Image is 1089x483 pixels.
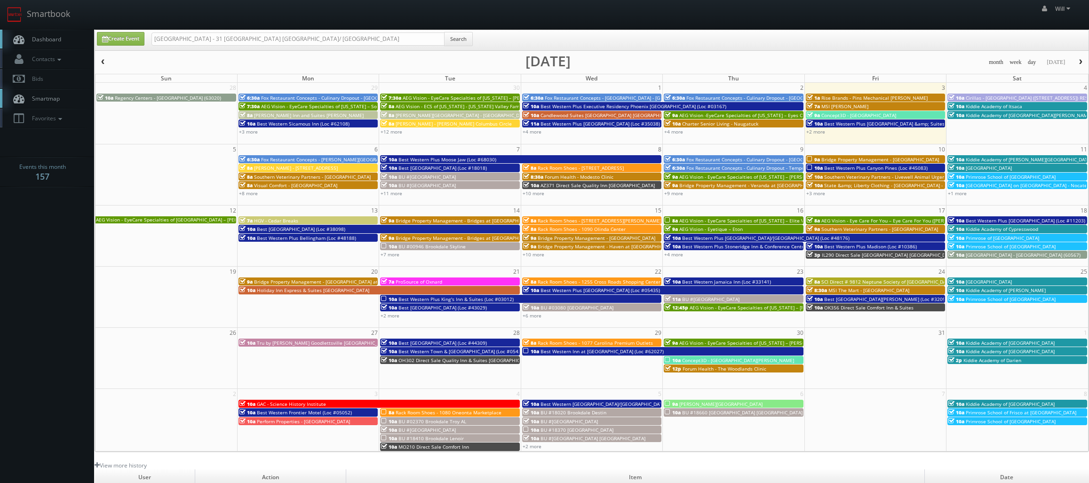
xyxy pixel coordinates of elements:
span: 11 [1080,144,1088,154]
span: Fox Restaurant Concepts - [GEOGRAPHIC_DATA] - [GEOGRAPHIC_DATA] [545,95,701,101]
span: 6:30a [665,156,685,163]
span: 16 [796,206,804,215]
span: 7a [239,217,253,224]
span: 6 [374,144,379,154]
span: Rack Room Shoes - [STREET_ADDRESS] [538,165,624,171]
a: +9 more [664,190,683,197]
span: 10a [239,235,255,241]
span: Best Western Plus Bellingham (Loc #48188) [257,235,356,241]
span: Mon [302,74,314,82]
span: [PERSON_NAME] - [STREET_ADDRESS] [254,165,338,171]
span: Sun [161,74,172,82]
span: 10a [807,174,823,180]
span: Thu [728,74,739,82]
span: Rack Room Shoes - 1080 Oneonta Marketplace [396,409,501,416]
span: 10a [948,278,964,285]
span: Best Western Plus Moose Jaw (Loc #68030) [398,156,496,163]
span: Rise Brands - Pins Mechanical [PERSON_NAME] [821,95,928,101]
span: BU #[GEOGRAPHIC_DATA] [682,296,739,302]
span: Visual Comfort - [GEOGRAPHIC_DATA] [254,182,337,189]
span: 9a [523,243,536,250]
span: 12p [665,365,681,372]
span: 9a [523,235,536,241]
span: [GEOGRAPHIC_DATA] [966,278,1012,285]
span: Rack Room Shoes - 1255 Cross Roads Shopping Center [538,278,660,285]
span: 10a [665,357,681,364]
span: Primrose School of [GEOGRAPHIC_DATA] [966,174,1056,180]
span: 6:30a [239,156,260,163]
span: 10a [665,278,681,285]
span: 10a [381,165,397,171]
span: Bridge Property Management - Bridges at [GEOGRAPHIC_DATA] [396,235,538,241]
span: Best Western Sicamous Inn (Loc #62108) [257,120,350,127]
span: 10a [381,435,397,442]
span: Southern Veterinary Partners - Livewell Animal Urgent Care of [GEOGRAPHIC_DATA] [824,174,1012,180]
span: 10a [381,357,397,364]
span: MO210 Direct Sale Comfort Inn [398,443,469,450]
span: 10a [239,287,255,293]
button: Search [444,32,473,46]
span: 12 [229,206,237,215]
span: 10a [239,401,255,407]
span: Best Western Plus Executive Residency Phoenix [GEOGRAPHIC_DATA] (Loc #03167) [541,103,726,110]
span: Southern Veterinary Partners - [GEOGRAPHIC_DATA] [254,174,371,180]
span: 10a [807,304,823,311]
span: BU #18020 Brookdale Destin [541,409,606,416]
span: 8:30a [807,287,827,293]
span: Bridge Property Management - Veranda at [GEOGRAPHIC_DATA] [679,182,823,189]
span: Kiddie Academy of [GEOGRAPHIC_DATA] [966,348,1055,355]
span: 7a [381,278,394,285]
span: AEG Vision - EyeCare Specialties of [US_STATE] – Elite Vision Care ([GEOGRAPHIC_DATA]) [679,217,877,224]
span: 6:30a [665,165,685,171]
span: Best Western Plus Madison (Loc #10386) [824,243,917,250]
span: Charter Senior Living - Naugatuck [682,120,758,127]
a: +6 more [523,312,541,319]
span: 10a [948,401,964,407]
span: 11a [523,120,539,127]
span: 10a [948,174,964,180]
span: 8a [523,340,536,346]
span: 10a [807,243,823,250]
span: Best Western Jamaica Inn (Loc #33141) [682,278,771,285]
span: 10a [807,182,823,189]
span: 9a [381,235,394,241]
span: 30 [512,83,521,93]
span: 10a [948,287,964,293]
h2: [DATE] [525,56,571,66]
span: 6:30a [665,95,685,101]
span: Best Western Plus [GEOGRAPHIC_DATA] (Loc #05435) [541,287,660,293]
span: 28 [229,83,237,93]
span: 8a [381,112,394,119]
span: Fox Restaurant Concepts - [PERSON_NAME][GEOGRAPHIC_DATA] [261,156,405,163]
span: Best [GEOGRAPHIC_DATA][PERSON_NAME] (Loc #32091) [824,296,950,302]
span: 9a [665,112,678,119]
span: 10a [948,340,964,346]
span: 5 [232,144,237,154]
span: 3p [807,252,820,258]
span: Kiddie Academy of [PERSON_NAME] [966,287,1046,293]
a: +4 more [664,128,683,135]
span: 10a [523,418,539,425]
span: [PERSON_NAME][GEOGRAPHIC_DATA] - [GEOGRAPHIC_DATA] [396,112,529,119]
span: Forum Health - Modesto Clinic [545,174,613,180]
span: SCI Direct # 9812 Neptune Society of [GEOGRAPHIC_DATA] [821,278,953,285]
span: ProSource of Oxnard [396,278,442,285]
span: 8a [381,409,394,416]
span: 8a [239,182,253,189]
span: Bridge Property Management - Bridges at [GEOGRAPHIC_DATA] [396,217,538,224]
span: 10a [948,156,964,163]
span: Southern Veterinary Partners - [GEOGRAPHIC_DATA] [821,226,938,232]
span: 10 [938,144,946,154]
a: +11 more [381,190,402,197]
span: 10a [665,120,681,127]
span: BU #[GEOGRAPHIC_DATA] [398,427,456,433]
span: AEG Vision - EyeCare Specialties of [US_STATE] – Southwest Orlando Eye Care [261,103,436,110]
span: 8a [523,217,536,224]
span: 8a [807,217,820,224]
span: 8a [523,226,536,232]
span: Holiday Inn Express & Suites [GEOGRAPHIC_DATA] [257,287,369,293]
a: +12 more [381,128,402,135]
span: Fox Restaurant Concepts - Culinary Dropout - [GEOGRAPHIC_DATA] [686,95,835,101]
span: 10a [665,409,681,416]
span: 10a [948,243,964,250]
